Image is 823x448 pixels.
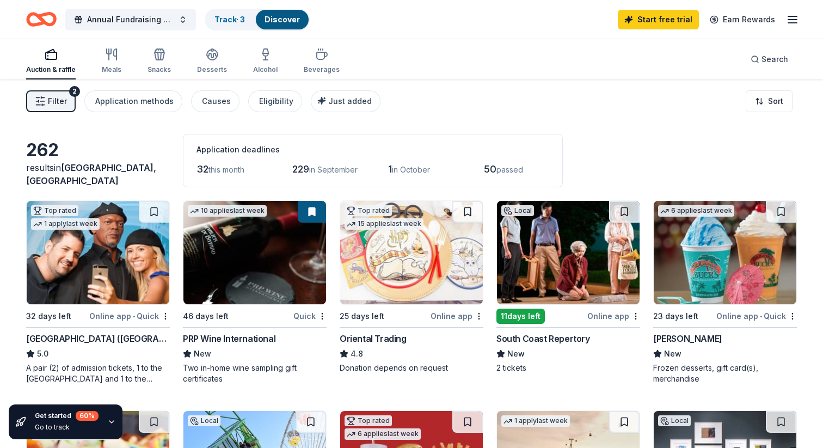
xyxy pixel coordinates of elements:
[746,90,793,112] button: Sort
[768,95,783,108] span: Sort
[253,44,278,79] button: Alcohol
[497,201,640,304] img: Image for South Coast Repertory
[208,165,244,174] span: this month
[587,309,640,323] div: Online app
[292,163,309,175] span: 229
[345,428,421,440] div: 6 applies last week
[392,165,430,174] span: in October
[26,90,76,112] button: Filter2
[26,139,170,161] div: 262
[183,201,326,304] img: Image for PRP Wine International
[654,201,796,304] img: Image for Bahama Buck's
[69,86,80,97] div: 2
[26,7,57,32] a: Home
[183,310,229,323] div: 46 days left
[26,44,76,79] button: Auction & raffle
[293,309,327,323] div: Quick
[304,65,340,74] div: Beverages
[507,347,525,360] span: New
[26,162,156,186] span: [GEOGRAPHIC_DATA], [GEOGRAPHIC_DATA]
[202,95,231,108] div: Causes
[340,200,483,373] a: Image for Oriental TradingTop rated15 applieslast week25 days leftOnline appOriental Trading4.8Do...
[484,163,496,175] span: 50
[133,312,135,321] span: •
[345,205,392,216] div: Top rated
[183,200,327,384] a: Image for PRP Wine International10 applieslast week46 days leftQuickPRP Wine InternationalNewTwo ...
[311,90,380,112] button: Just added
[496,309,545,324] div: 11 days left
[26,310,71,323] div: 32 days left
[618,10,699,29] a: Start free trial
[248,90,302,112] button: Eligibility
[26,161,170,187] div: results
[340,363,483,373] div: Donation depends on request
[183,332,275,345] div: PRP Wine International
[309,165,358,174] span: in September
[191,90,239,112] button: Causes
[205,9,310,30] button: Track· 3Discover
[265,15,300,24] a: Discover
[653,363,797,384] div: Frozen desserts, gift card(s), merchandise
[703,10,782,29] a: Earn Rewards
[742,48,797,70] button: Search
[496,332,590,345] div: South Coast Repertory
[431,309,483,323] div: Online app
[761,53,788,66] span: Search
[253,65,278,74] div: Alcohol
[716,309,797,323] div: Online app Quick
[102,44,121,79] button: Meals
[345,415,392,426] div: Top rated
[35,411,99,421] div: Get started
[26,332,170,345] div: [GEOGRAPHIC_DATA] ([GEOGRAPHIC_DATA])
[89,309,170,323] div: Online app Quick
[345,218,423,230] div: 15 applies last week
[48,95,67,108] span: Filter
[188,205,267,217] div: 10 applies last week
[95,95,174,108] div: Application methods
[197,65,227,74] div: Desserts
[76,411,99,421] div: 60 %
[194,347,211,360] span: New
[27,201,169,304] img: Image for Hollywood Wax Museum (Hollywood)
[340,201,483,304] img: Image for Oriental Trading
[148,65,171,74] div: Snacks
[214,15,245,24] a: Track· 3
[653,332,722,345] div: [PERSON_NAME]
[37,347,48,360] span: 5.0
[653,310,698,323] div: 23 days left
[84,90,182,112] button: Application methods
[188,415,220,426] div: Local
[340,332,407,345] div: Oriental Trading
[760,312,762,321] span: •
[26,363,170,384] div: A pair (2) of admission tickets, 1 to the [GEOGRAPHIC_DATA] and 1 to the [GEOGRAPHIC_DATA]
[304,44,340,79] button: Beverages
[26,200,170,384] a: Image for Hollywood Wax Museum (Hollywood)Top rated1 applylast week32 days leftOnline app•Quick[G...
[196,143,549,156] div: Application deadlines
[197,44,227,79] button: Desserts
[259,95,293,108] div: Eligibility
[664,347,681,360] span: New
[328,96,372,106] span: Just added
[496,165,523,174] span: passed
[26,162,156,186] span: in
[496,363,640,373] div: 2 tickets
[196,163,208,175] span: 32
[501,415,570,427] div: 1 apply last week
[496,200,640,373] a: Image for South Coast RepertoryLocal11days leftOnline appSouth Coast RepertoryNew2 tickets
[351,347,363,360] span: 4.8
[87,13,174,26] span: Annual Fundraising Event, Silent Auction, and Raffle
[26,65,76,74] div: Auction & raffle
[102,65,121,74] div: Meals
[340,310,384,323] div: 25 days left
[658,205,734,217] div: 6 applies last week
[31,218,100,230] div: 1 apply last week
[31,205,78,216] div: Top rated
[148,44,171,79] button: Snacks
[35,423,99,432] div: Go to track
[658,415,691,426] div: Local
[65,9,196,30] button: Annual Fundraising Event, Silent Auction, and Raffle
[388,163,392,175] span: 1
[653,200,797,384] a: Image for Bahama Buck's6 applieslast week23 days leftOnline app•Quick[PERSON_NAME]NewFrozen desse...
[183,363,327,384] div: Two in-home wine sampling gift certificates
[501,205,534,216] div: Local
